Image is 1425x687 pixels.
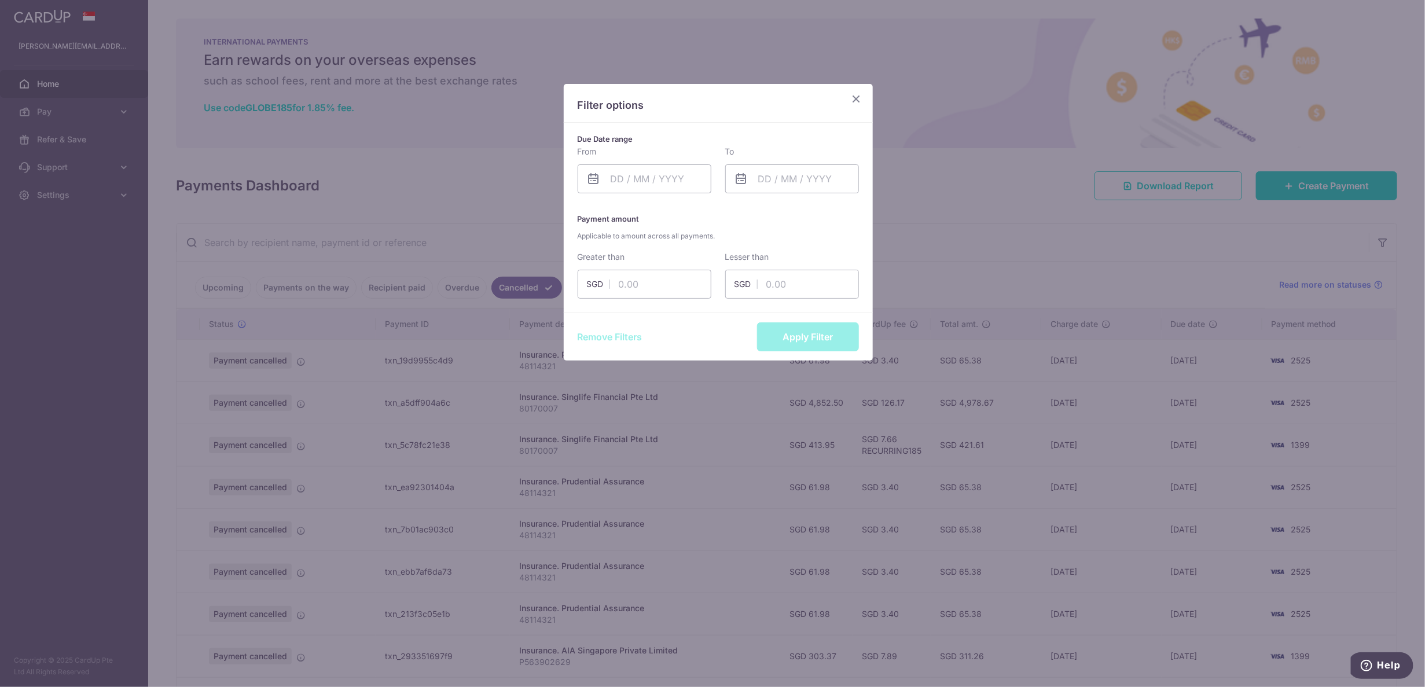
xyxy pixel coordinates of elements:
span: SGD [587,278,610,290]
button: Close [850,92,864,106]
label: To [725,146,734,157]
label: Greater than [578,251,625,263]
p: Due Date range [578,132,859,146]
input: DD / MM / YYYY [578,164,711,193]
input: 0.00 [578,270,711,299]
label: From [578,146,597,157]
input: 0.00 [725,270,859,299]
p: Payment amount [578,212,859,242]
input: DD / MM / YYYY [725,164,859,193]
p: Filter options [578,98,859,113]
iframe: Opens a widget where you can find more information [1351,652,1413,681]
span: SGD [734,278,758,290]
span: Applicable to amount across all payments. [578,230,859,242]
label: Lesser than [725,251,769,263]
